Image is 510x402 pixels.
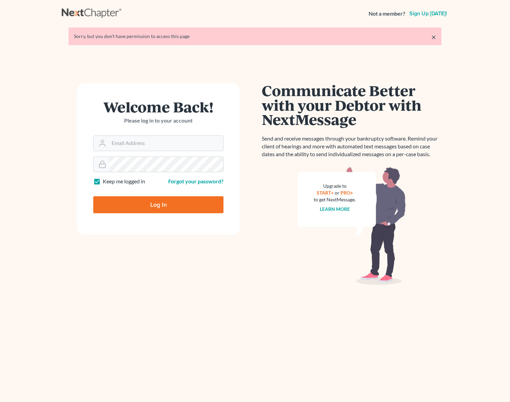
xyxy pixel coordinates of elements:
[168,178,223,184] a: Forgot your password?
[297,166,406,285] img: nextmessage_bg-59042aed3d76b12b5cd301f8e5b87938c9018125f34e5fa2b7a6b67550977c72.svg
[74,33,436,40] div: Sorry, but you don't have permission to access this page
[262,83,442,127] h1: Communicate Better with your Debtor with NextMessage
[93,117,223,125] p: Please log in to your account
[93,196,223,213] input: Log In
[314,183,356,189] div: Upgrade to
[431,33,436,41] a: ×
[408,11,448,16] a: Sign up [DATE]!
[320,206,350,212] a: Learn more
[340,190,353,196] a: PRO+
[93,99,223,114] h1: Welcome Back!
[369,10,405,18] strong: Not a member?
[335,190,339,196] span: or
[103,178,145,185] label: Keep me logged in
[109,136,223,151] input: Email Address
[317,190,334,196] a: START+
[262,135,442,158] p: Send and receive messages through your bankruptcy software. Remind your client of hearings and mo...
[314,196,356,203] div: to get NextMessage.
